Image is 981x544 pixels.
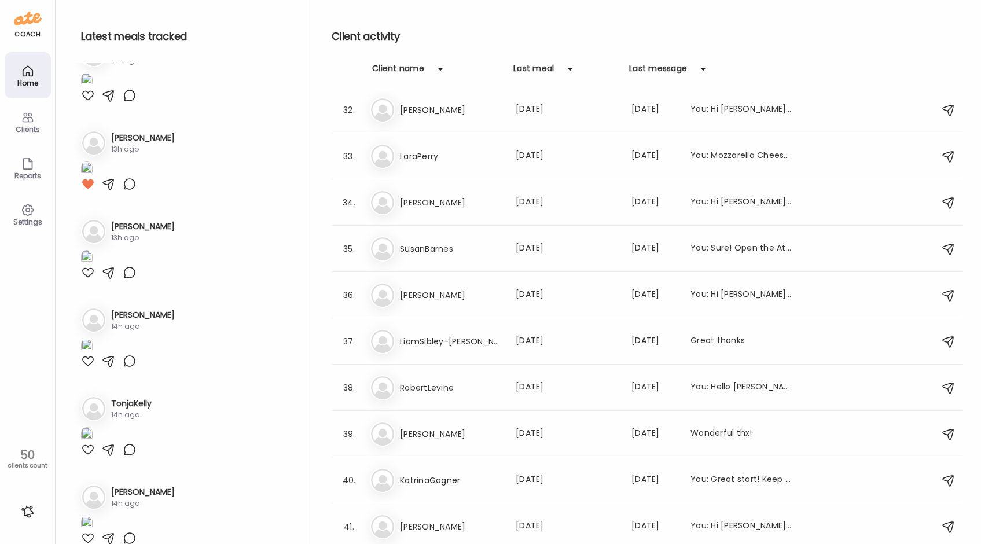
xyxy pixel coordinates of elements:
[81,28,289,45] h2: Latest meals tracked
[111,233,175,243] div: 13h ago
[400,242,502,256] h3: SusanBarnes
[690,103,792,117] div: You: Hi [PERSON_NAME]! Just sending a friendly reminder to take photos of your meals, thank you!
[332,28,962,45] h2: Client activity
[690,196,792,209] div: You: Hi [PERSON_NAME], no it is not comparable. This bar is higher in protein and carbohydrates, ...
[81,250,93,266] img: images%2FYjhSYng5tDXoxTha6SCaeefw10r1%2FgFNpkGL4w3RMKkqZIQ6K%2Fil79DxFIYmWvGTW2bK99_1080
[631,288,677,302] div: [DATE]
[516,242,618,256] div: [DATE]
[14,30,41,39] div: coach
[371,98,394,122] img: bg-avatar-default.svg
[81,427,93,443] img: images%2FkMc49W1SzVhRbDXTgYoWLeZruB83%2FgL3NS44G93UopUTagLsE%2FNlLfApiVcm66EwYwHEyI_1080
[631,520,677,534] div: [DATE]
[111,144,175,155] div: 13h ago
[631,335,677,348] div: [DATE]
[516,335,618,348] div: [DATE]
[631,473,677,487] div: [DATE]
[400,149,502,163] h3: LaraPerry
[111,309,175,321] h3: [PERSON_NAME]
[111,398,152,410] h3: TonjaKelly
[82,397,105,420] img: bg-avatar-default.svg
[690,473,792,487] div: You: Great start! Keep taking photos of your meals, and if you forget to take the photo, you can ...
[111,498,175,509] div: 14h ago
[342,381,356,395] div: 38.
[342,288,356,302] div: 36.
[342,196,356,209] div: 34.
[629,63,687,81] div: Last message
[82,308,105,332] img: bg-avatar-default.svg
[372,63,424,81] div: Client name
[400,103,502,117] h3: [PERSON_NAME]
[516,381,618,395] div: [DATE]
[371,237,394,260] img: bg-avatar-default.svg
[513,63,554,81] div: Last meal
[400,196,502,209] h3: [PERSON_NAME]
[690,288,792,302] div: You: Hi [PERSON_NAME]! Just reaching out to touch base. If you would like to meet on Zoom, just g...
[81,339,93,354] img: images%2FrBT6TZ4uYIhPTjNLOzfJnOCrYM52%2F0M9nLENxQzma9X7r0gQH%2Fwy2UuObAmJutG3v1gD7y_1080
[111,486,175,498] h3: [PERSON_NAME]
[400,427,502,441] h3: [PERSON_NAME]
[400,288,502,302] h3: [PERSON_NAME]
[81,73,93,89] img: images%2F8nz9FdpLrdOzB95xcg8IYStiysy1%2Fj5FpzKXeG8OprOzmbxz1%2FLdVT5WS5VRHjrjns0wxz_1080
[690,381,792,395] div: You: Hello [PERSON_NAME], thank you for adding your meals! Can you let us know approximate amount...
[81,516,93,531] img: images%2F9cuNsxhpLETuN8LJaPnivTD7eGm1%2FqZfSF34maQJDseIcpKyw%2F5YqNhjcTeZqFyo8pJDz3_1080
[631,103,677,117] div: [DATE]
[342,520,356,534] div: 41.
[690,520,792,534] div: You: Hi [PERSON_NAME], your meals from [DATE] look great! They might just need more fat! what are...
[400,473,502,487] h3: KatrinaGagner
[516,473,618,487] div: [DATE]
[400,335,502,348] h3: LiamSibley-[PERSON_NAME]
[371,515,394,538] img: bg-avatar-default.svg
[371,376,394,399] img: bg-avatar-default.svg
[371,191,394,214] img: bg-avatar-default.svg
[631,427,677,441] div: [DATE]
[371,330,394,353] img: bg-avatar-default.svg
[111,132,175,144] h3: [PERSON_NAME]
[371,469,394,492] img: bg-avatar-default.svg
[371,422,394,446] img: bg-avatar-default.svg
[690,427,792,441] div: Wonderful thx!
[631,149,677,163] div: [DATE]
[690,335,792,348] div: Great thanks
[516,196,618,209] div: [DATE]
[82,220,105,243] img: bg-avatar-default.svg
[342,473,356,487] div: 40.
[516,520,618,534] div: [DATE]
[4,448,51,462] div: 50
[371,284,394,307] img: bg-avatar-default.svg
[516,288,618,302] div: [DATE]
[14,9,42,28] img: ate
[342,103,356,117] div: 32.
[7,218,49,226] div: Settings
[631,196,677,209] div: [DATE]
[690,242,792,256] div: You: Sure! Open the Ate app, press the orange plus sign button at the button (+) and then you hav...
[631,242,677,256] div: [DATE]
[400,520,502,534] h3: [PERSON_NAME]
[111,220,175,233] h3: [PERSON_NAME]
[690,149,792,163] div: You: Mozzarella Cheese would count as protein. It depends on how big/ small the mozzarella ball i...
[631,381,677,395] div: [DATE]
[111,410,152,420] div: 14h ago
[81,161,93,177] img: images%2FbQ3YxfBIacPNzHvcNiaXdMHbKGh2%2FwPuVDYPzIXM38VsNJFgk%2F6Wgy2U8XUgYUQUwhl4K9_1080
[342,149,356,163] div: 33.
[342,427,356,441] div: 39.
[82,131,105,155] img: bg-avatar-default.svg
[7,126,49,133] div: Clients
[82,486,105,509] img: bg-avatar-default.svg
[4,462,51,470] div: clients count
[7,172,49,179] div: Reports
[400,381,502,395] h3: RobertLevine
[516,427,618,441] div: [DATE]
[342,335,356,348] div: 37.
[516,149,618,163] div: [DATE]
[342,242,356,256] div: 35.
[516,103,618,117] div: [DATE]
[371,145,394,168] img: bg-avatar-default.svg
[7,79,49,87] div: Home
[111,321,175,332] div: 14h ago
